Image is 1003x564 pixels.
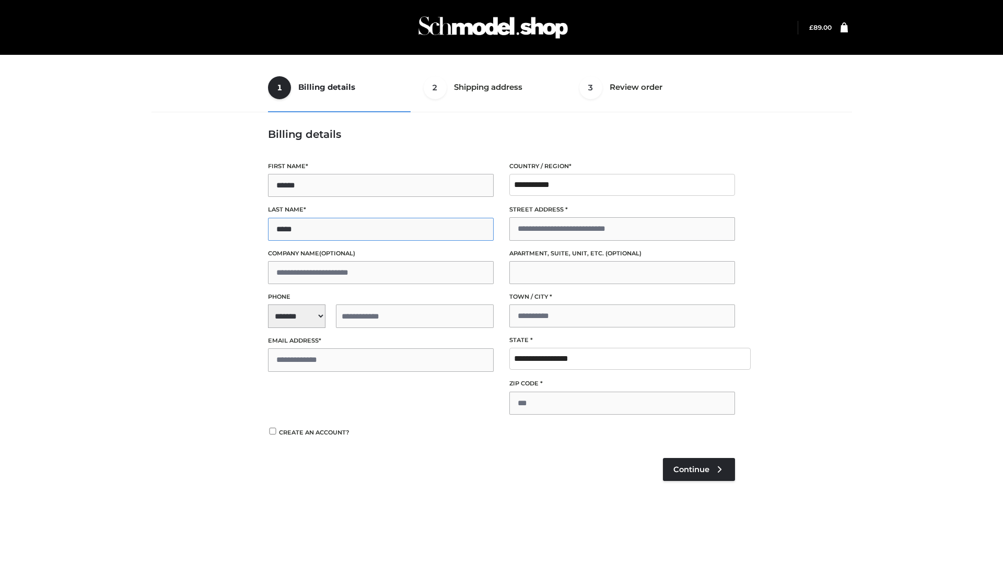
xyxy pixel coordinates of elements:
input: Create an account? [268,428,277,434]
label: ZIP Code [509,379,735,389]
a: £89.00 [809,23,832,31]
label: Country / Region [509,161,735,171]
span: £ [809,23,813,31]
bdi: 89.00 [809,23,832,31]
a: Continue [663,458,735,481]
span: Create an account? [279,429,349,436]
label: State [509,335,735,345]
h3: Billing details [268,128,735,140]
span: (optional) [605,250,642,257]
label: Company name [268,249,494,258]
span: Continue [673,465,709,474]
label: First name [268,161,494,171]
label: Street address [509,205,735,215]
label: Last name [268,205,494,215]
img: Schmodel Admin 964 [415,7,572,48]
label: Phone [268,292,494,302]
label: Town / City [509,292,735,302]
label: Email address [268,336,494,346]
span: (optional) [319,250,355,257]
label: Apartment, suite, unit, etc. [509,249,735,258]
